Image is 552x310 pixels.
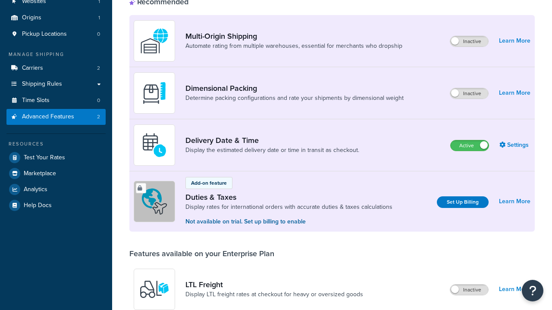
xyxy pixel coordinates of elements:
[185,42,402,50] a: Automate rating from multiple warehouses, essential for merchants who dropship
[22,81,62,88] span: Shipping Rules
[139,78,169,108] img: DTVBYsAAAAAASUVORK5CYII=
[437,196,489,208] a: Set Up Billing
[6,93,106,108] a: Time Slots0
[185,280,363,289] a: LTL Freight
[22,113,74,121] span: Advanced Features
[97,31,100,38] span: 0
[129,249,274,258] div: Features available on your Enterprise Plan
[97,65,100,72] span: 2
[191,179,227,187] p: Add-on feature
[185,146,359,155] a: Display the estimated delivery date or time in transit as checkout.
[450,285,488,295] label: Inactive
[6,93,106,108] li: Time Slots
[185,136,359,145] a: Delivery Date & Time
[185,31,402,41] a: Multi-Origin Shipping
[499,87,530,99] a: Learn More
[185,94,404,102] a: Determine packing configurations and rate your shipments by dimensional weight
[139,274,169,304] img: y79ZsPf0fXUFUhFXDzUgf+ktZg5F2+ohG75+v3d2s1D9TjoU8PiyCIluIjV41seZevKCRuEjTPPOKHJsQcmKCXGdfprl3L4q7...
[6,51,106,58] div: Manage Shipping
[522,280,543,301] button: Open Resource Center
[185,217,392,226] p: Not available on trial. Set up billing to enable
[451,140,489,151] label: Active
[185,203,392,211] a: Display rates for international orders with accurate duties & taxes calculations
[24,186,47,193] span: Analytics
[185,192,392,202] a: Duties & Taxes
[97,97,100,104] span: 0
[22,65,43,72] span: Carriers
[499,139,530,151] a: Settings
[6,198,106,213] a: Help Docs
[6,60,106,76] a: Carriers2
[6,182,106,197] a: Analytics
[24,202,52,209] span: Help Docs
[22,31,67,38] span: Pickup Locations
[6,26,106,42] a: Pickup Locations0
[6,10,106,26] a: Origins1
[24,154,65,161] span: Test Your Rates
[499,283,530,295] a: Learn More
[6,166,106,181] a: Marketplace
[499,35,530,47] a: Learn More
[24,170,56,177] span: Marketplace
[499,195,530,208] a: Learn More
[22,14,41,22] span: Origins
[6,26,106,42] li: Pickup Locations
[450,36,488,46] label: Inactive
[6,60,106,76] li: Carriers
[22,97,50,104] span: Time Slots
[97,113,100,121] span: 2
[6,140,106,148] div: Resources
[139,130,169,160] img: gfkeb5ejjkALwAAAABJRU5ErkJggg==
[6,150,106,165] a: Test Your Rates
[185,84,404,93] a: Dimensional Packing
[139,26,169,56] img: WatD5o0RtDAAAAAElFTkSuQmCC
[6,109,106,125] li: Advanced Features
[185,290,363,299] a: Display LTL freight rates at checkout for heavy or oversized goods
[6,76,106,92] a: Shipping Rules
[6,10,106,26] li: Origins
[6,109,106,125] a: Advanced Features2
[450,88,488,99] label: Inactive
[98,14,100,22] span: 1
